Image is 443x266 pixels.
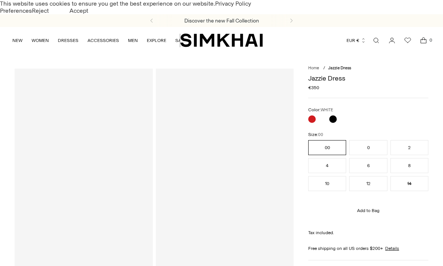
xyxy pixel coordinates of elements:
[384,33,399,48] a: Go to the account page
[308,132,323,137] label: Size:
[308,176,346,191] button: 10
[12,32,23,49] a: NEW
[308,230,428,235] div: Tax included.
[369,33,384,48] a: Open search modal
[427,37,434,43] span: 0
[184,18,259,24] a: Discover the new Fall Collection
[32,32,49,49] a: WOMEN
[385,246,399,251] a: Details
[400,33,415,48] a: Wishlist
[416,33,431,48] a: Open cart modal
[308,66,428,70] nav: breadcrumbs
[308,66,319,70] a: Home
[390,158,428,173] button: 8
[390,140,428,155] button: 2
[349,158,387,173] button: 6
[308,158,346,173] button: 4
[357,208,380,213] span: Add to Bag
[347,32,366,49] button: EUR €
[321,108,333,112] span: WHITE
[180,33,263,48] a: SIMKHAI
[349,176,387,191] button: 12
[308,85,319,90] span: €350
[323,66,325,70] div: /
[87,32,119,49] a: ACCESSORIES
[318,132,323,137] span: 00
[308,202,428,220] button: Add to Bag
[328,66,351,70] span: Jazzie Dress
[58,32,78,49] a: DRESSES
[308,107,333,112] label: Color:
[147,32,166,49] a: EXPLORE
[390,176,428,191] button: 14
[349,140,387,155] button: 0
[175,32,187,49] a: SALE
[49,7,109,14] button: Accept
[308,246,428,251] div: Free shipping on all US orders $200+
[32,7,49,14] button: Reject
[128,32,138,49] a: MEN
[308,75,428,82] h1: Jazzie Dress
[308,140,346,155] button: 00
